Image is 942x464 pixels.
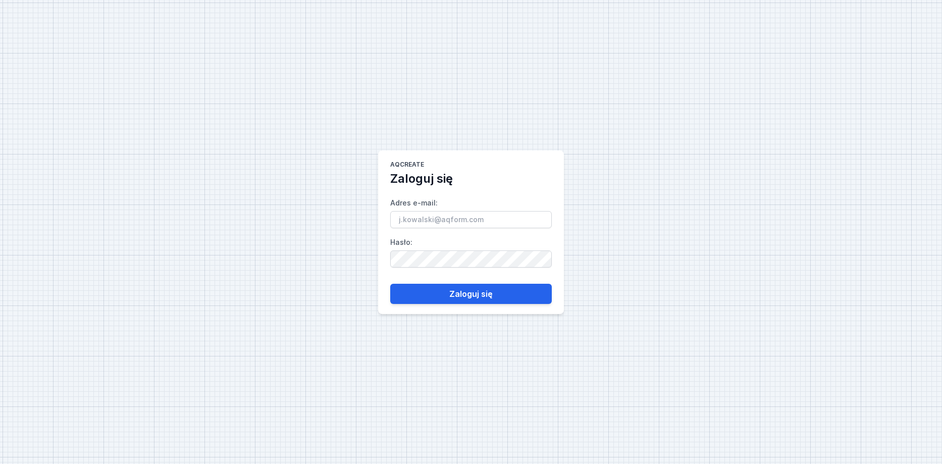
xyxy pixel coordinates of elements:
label: Hasło : [390,234,552,268]
input: Adres e-mail: [390,211,552,228]
h2: Zaloguj się [390,171,453,187]
input: Hasło: [390,250,552,268]
h1: AQcreate [390,161,424,171]
label: Adres e-mail : [390,195,552,228]
button: Zaloguj się [390,284,552,304]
